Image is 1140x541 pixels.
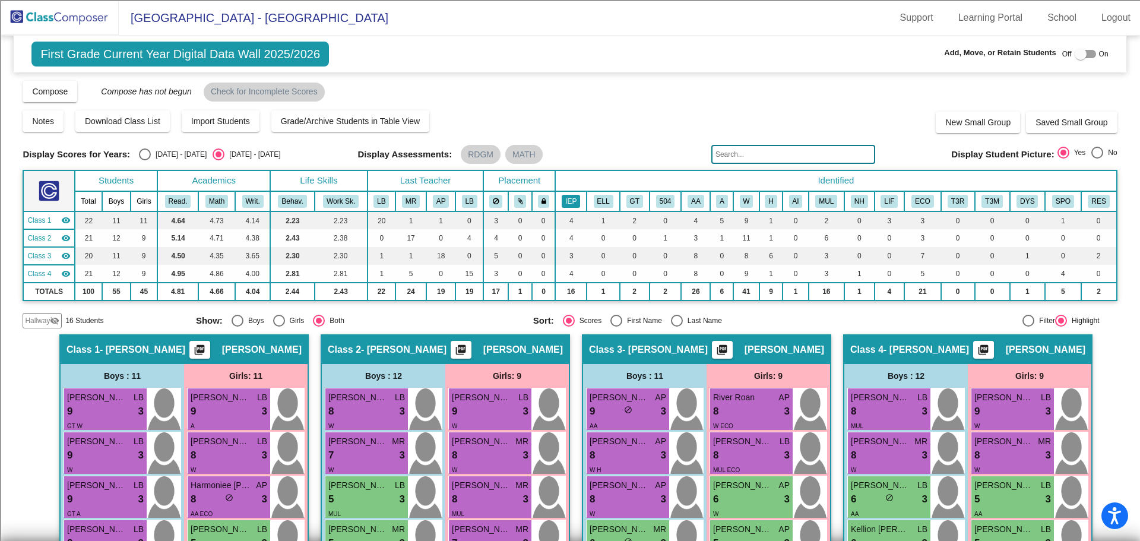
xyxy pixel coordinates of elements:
[759,265,783,283] td: 1
[395,283,426,300] td: 24
[508,191,532,211] th: Keep with students
[875,265,905,283] td: 0
[278,195,306,208] button: Behav.
[198,229,235,247] td: 4.71
[5,306,1135,317] div: CANCEL
[483,211,508,229] td: 3
[1081,247,1117,265] td: 2
[5,359,1135,370] div: WEBSITE
[5,144,1135,154] div: Search for Source
[875,247,905,265] td: 0
[809,191,844,211] th: Two or more races
[587,283,620,300] td: 1
[1045,191,1081,211] th: Speech Only
[712,341,733,359] button: Print Students Details
[904,211,940,229] td: 3
[455,247,483,265] td: 0
[620,247,650,265] td: 0
[532,229,555,247] td: 0
[1081,265,1117,283] td: 0
[483,247,508,265] td: 5
[1010,229,1046,247] td: 0
[23,110,64,132] button: Notes
[483,265,508,283] td: 3
[157,229,198,247] td: 5.14
[740,195,753,208] button: W
[102,229,131,247] td: 12
[532,283,555,300] td: 0
[198,247,235,265] td: 4.35
[881,195,898,208] button: LIF
[688,195,704,208] button: AA
[157,211,198,229] td: 4.64
[189,341,210,359] button: Print Students Details
[594,195,613,208] button: ELL
[157,170,270,191] th: Academics
[941,247,975,265] td: 0
[587,265,620,283] td: 0
[5,263,1135,274] div: SAVE AND GO HOME
[650,229,682,247] td: 1
[626,195,643,208] button: GT
[809,211,844,229] td: 2
[5,176,1135,186] div: Newspaper
[809,247,844,265] td: 3
[1010,247,1046,265] td: 1
[941,211,975,229] td: 0
[844,211,875,229] td: 0
[1081,229,1117,247] td: 0
[716,195,728,208] button: A
[975,247,1010,265] td: 0
[789,195,803,208] button: AI
[368,265,395,283] td: 1
[5,48,1135,58] div: Options
[759,229,783,247] td: 1
[941,229,975,247] td: 0
[733,211,759,229] td: 9
[5,208,1135,219] div: TODO: put dlg title
[23,81,77,102] button: Compose
[27,251,51,261] span: Class 3
[5,338,1135,349] div: SAVE
[27,268,51,279] span: Class 4
[650,211,682,229] td: 0
[242,195,264,208] button: Writ.
[395,265,426,283] td: 5
[710,191,733,211] th: Asian
[5,317,1135,327] div: MOVE
[5,37,1135,48] div: Delete
[1045,211,1081,229] td: 1
[5,15,1135,26] div: Sort New > Old
[32,116,54,126] span: Notes
[455,283,483,300] td: 19
[759,211,783,229] td: 1
[809,265,844,283] td: 3
[323,195,359,208] button: Work Sk.
[555,191,587,211] th: Individualized Education Plan
[656,195,675,208] button: 504
[951,149,1054,160] span: Display Student Picture:
[844,265,875,283] td: 1
[975,191,1010,211] th: Tier 3 Math Intervention
[454,344,468,360] mat-icon: picture_as_pdf
[1010,211,1046,229] td: 0
[508,247,532,265] td: 0
[27,233,51,243] span: Class 2
[102,247,131,265] td: 11
[532,247,555,265] td: 0
[733,265,759,283] td: 9
[875,211,905,229] td: 3
[89,87,192,96] span: Compose has not begun
[555,247,587,265] td: 3
[131,283,157,300] td: 45
[455,211,483,229] td: 0
[5,58,1135,69] div: Sign out
[1088,195,1109,208] button: RES
[75,191,102,211] th: Total
[936,112,1020,133] button: New Small Group
[5,231,1135,242] div: CANCEL
[710,247,733,265] td: 0
[975,211,1010,229] td: 0
[904,247,940,265] td: 7
[165,195,191,208] button: Read.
